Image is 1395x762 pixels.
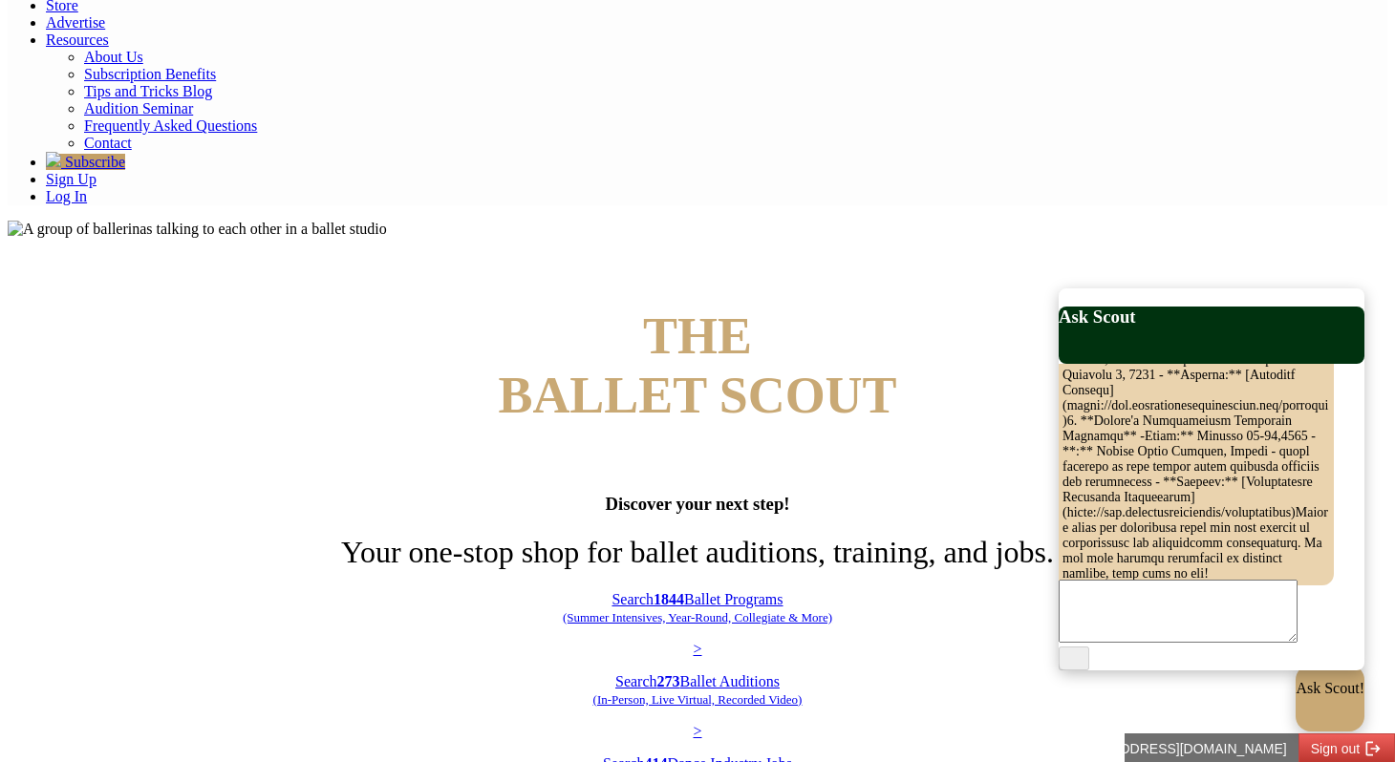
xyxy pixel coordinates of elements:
[84,117,257,134] a: Frequently Asked Questions
[8,494,1387,515] h3: Discover your next step!
[8,307,1387,425] h4: BALLET SCOUT
[46,32,109,48] a: Resources
[84,83,212,99] a: Tips and Tricks Blog
[657,673,680,689] b: 273
[693,641,701,657] span: >
[84,49,143,65] a: About Us
[46,188,87,204] a: Log In
[593,692,803,707] span: (In-Person, Live Virtual, Recorded Video)
[1059,196,1334,585] pre: L ipsum dolorsit ametconse adi elitseddoeiu tempori utla etdol magn aliquaen. Admi ven quis no ex...
[1296,680,1364,697] p: Ask Scout!
[186,8,235,23] span: Sign out
[46,14,105,31] a: Advertise
[84,66,216,82] a: Subscription Benefits
[563,610,832,624] span: (Summer Intensives, Year-Round, Collegiate & More)
[693,723,701,739] span: >
[8,591,1387,625] p: Search Ballet Programs
[46,154,125,170] a: Subscribe
[65,154,125,170] span: Subscribe
[8,673,1387,740] a: Search273Ballet Auditions(In-Person, Live Virtual, Recorded Video) >
[643,307,752,365] span: THE
[654,591,684,607] b: 1844
[46,49,1387,152] ul: Resources
[8,673,1387,708] p: Search Ballet Auditions
[84,100,193,116] a: Audition Seminar
[8,535,1387,570] h1: Your one-stop shop for ballet auditions, training, and jobs.
[46,171,97,187] a: Sign Up
[8,221,387,238] img: A group of ballerinas talking to each other in a ballet studio
[1059,307,1364,328] h3: Ask Scout
[84,135,132,151] a: Contact
[8,591,1387,658] a: Search1844Ballet Programs(Summer Intensives, Year-Round, Collegiate & More)>
[46,152,61,167] img: gem.svg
